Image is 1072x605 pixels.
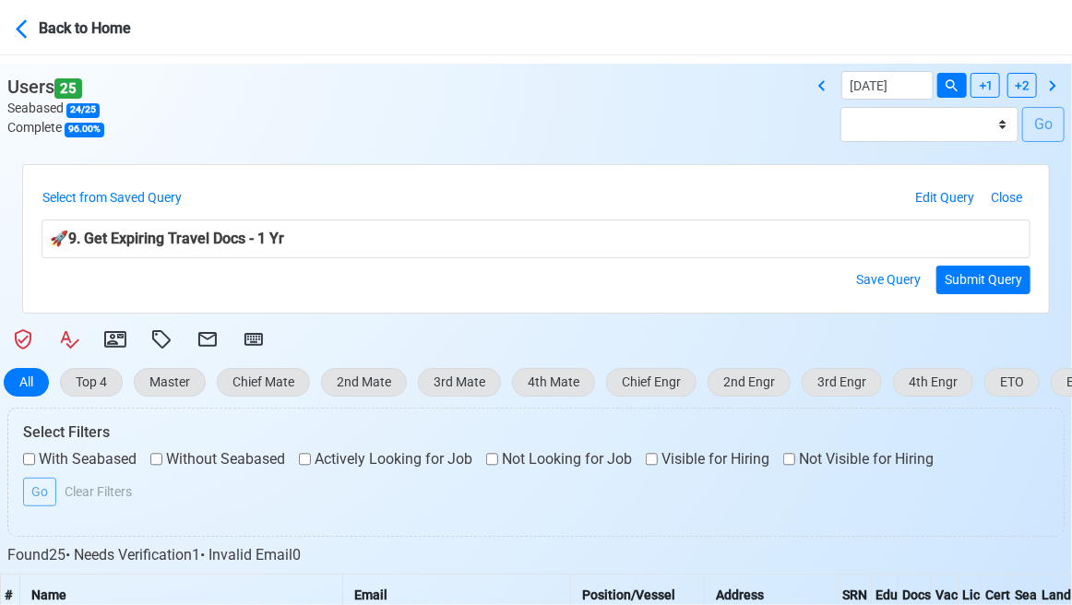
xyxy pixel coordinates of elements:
button: Chief Engr [606,368,697,397]
label: With Seabased [23,448,137,470]
button: ETO [984,368,1040,397]
button: Go [1022,107,1065,142]
button: 3rd Mate [418,368,501,397]
input: Not Visible for Hiring [783,448,795,470]
button: 4th Mate [512,368,595,397]
button: Save Query [848,266,929,294]
button: Master [134,368,206,397]
label: Not Looking for Job [486,448,632,470]
button: Edit Query [907,184,983,212]
button: Chief Mate [217,368,310,397]
h6: Select Filters [23,423,1049,441]
div: 🚀 9. Get Expiring Travel Docs - 1 Yr [42,219,1030,258]
span: 96.00 % [65,123,104,137]
button: Back to Home [15,6,178,49]
label: Without Seabased [150,448,285,470]
div: Back to Home [39,14,177,40]
label: Not Visible for Hiring [783,448,934,470]
input: Without Seabased [150,448,162,470]
button: 2nd Engr [708,368,791,397]
input: Actively Looking for Job [299,448,311,470]
input: Not Looking for Job [486,448,498,470]
button: Select from Saved Query [42,184,190,212]
label: Actively Looking for Job [299,448,472,470]
button: All [4,368,49,397]
button: 2nd Mate [321,368,407,397]
text: Date [525,42,548,55]
button: Submit Query [936,266,1030,294]
input: With Seabased [23,448,35,470]
button: Top 4 [60,368,123,397]
input: Visible for Hiring [646,448,658,470]
label: Visible for Hiring [646,448,769,470]
button: Go [23,478,56,506]
button: 4th Engr [893,368,973,397]
span: 25 [54,78,82,100]
button: Close [983,184,1030,212]
button: 3rd Engr [802,368,882,397]
span: 24 / 25 [66,103,100,118]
